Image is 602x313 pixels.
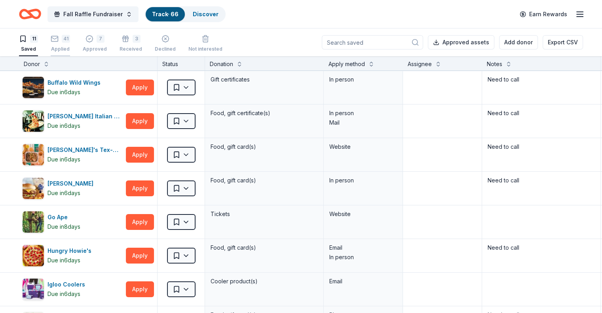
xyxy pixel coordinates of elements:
[329,277,397,286] div: Email
[188,32,222,56] button: Not interested
[329,252,397,262] div: In person
[47,222,80,231] div: Due in 8 days
[22,278,123,300] button: Image for Igloo CoolersIgloo CoolersDue in6days
[23,77,44,98] img: Image for Buffalo Wild Wings
[51,46,70,52] div: Applied
[210,108,319,119] div: Food, gift certificate(s)
[47,280,88,289] div: Igloo Coolers
[483,139,600,171] textarea: Need to call
[329,118,397,127] div: Mail
[47,289,80,299] div: Due in 6 days
[23,279,44,300] img: Image for Igloo Coolers
[47,121,80,131] div: Due in 6 days
[155,32,176,56] button: Declined
[22,177,123,199] button: Image for Culver's [PERSON_NAME]Due in6days
[329,75,397,84] div: In person
[22,245,123,267] button: Image for Hungry Howie'sHungry Howie'sDue in6days
[210,74,319,85] div: Gift certificates
[51,32,70,56] button: 41Applied
[30,35,38,43] div: 11
[47,246,95,256] div: Hungry Howie's
[47,256,80,265] div: Due in 6 days
[19,46,38,52] div: Saved
[62,35,70,43] div: 41
[47,112,123,121] div: [PERSON_NAME] Italian Grill
[126,248,154,264] button: Apply
[210,276,319,287] div: Cooler product(s)
[210,242,319,253] div: Food, gift card(s)
[499,35,538,49] button: Add donor
[47,145,123,155] div: [PERSON_NAME]'s Tex-Mex
[19,5,41,23] a: Home
[83,32,107,56] button: 7Approved
[543,35,583,49] button: Export CSV
[23,245,44,266] img: Image for Hungry Howie's
[322,35,423,49] input: Search saved
[23,110,44,132] img: Image for Carrabba's Italian Grill
[120,46,142,52] div: Received
[47,179,97,188] div: [PERSON_NAME]
[483,72,600,103] textarea: Need to call
[126,80,154,95] button: Apply
[47,6,139,22] button: Fall Raffle Fundraiser
[22,211,123,233] button: Image for Go ApeGo ApeDue in8days
[329,59,365,69] div: Apply method
[22,110,123,132] button: Image for Carrabba's Italian Grill[PERSON_NAME] Italian GrillDue in6days
[126,113,154,129] button: Apply
[47,212,80,222] div: Go Ape
[47,87,80,97] div: Due in 6 days
[47,155,80,164] div: Due in 6 days
[158,56,205,70] div: Status
[515,7,572,21] a: Earn Rewards
[188,46,222,52] div: Not interested
[47,188,80,198] div: Due in 6 days
[155,46,176,52] div: Declined
[83,46,107,52] div: Approved
[63,9,123,19] span: Fall Raffle Fundraiser
[210,141,319,152] div: Food, gift card(s)
[126,147,154,163] button: Apply
[483,105,600,137] textarea: Need to call
[24,59,40,69] div: Donor
[19,32,38,56] button: 11Saved
[47,78,104,87] div: Buffalo Wild Wings
[152,11,179,17] a: Track· 66
[428,35,494,49] button: Approved assets
[133,35,141,43] div: 3
[97,35,104,43] div: 7
[408,59,432,69] div: Assignee
[126,180,154,196] button: Apply
[210,209,319,220] div: Tickets
[145,6,226,22] button: Track· 66Discover
[126,281,154,297] button: Apply
[483,240,600,271] textarea: Need to call
[22,144,123,166] button: Image for Chuy's Tex-Mex[PERSON_NAME]'s Tex-MexDue in6days
[210,59,233,69] div: Donation
[329,176,397,185] div: In person
[329,209,397,219] div: Website
[23,178,44,199] img: Image for Culver's
[193,11,218,17] a: Discover
[22,76,123,99] button: Image for Buffalo Wild WingsBuffalo Wild WingsDue in6days
[23,144,44,165] img: Image for Chuy's Tex-Mex
[483,173,600,204] textarea: Need to call
[329,243,397,252] div: Email
[126,214,154,230] button: Apply
[329,108,397,118] div: In person
[120,32,142,56] button: 3Received
[329,142,397,152] div: Website
[210,175,319,186] div: Food, gift card(s)
[487,59,502,69] div: Notes
[23,211,44,233] img: Image for Go Ape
